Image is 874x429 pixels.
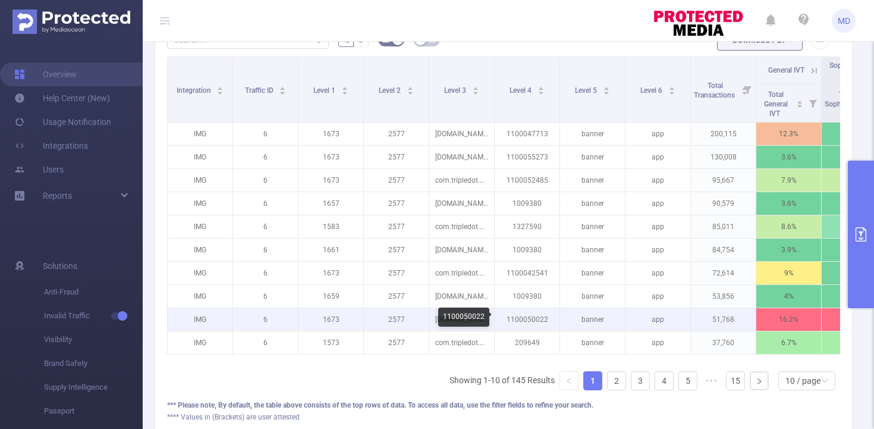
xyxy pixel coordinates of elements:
[625,331,690,354] p: app
[233,192,298,215] p: 6
[702,371,721,390] li: Next 5 Pages
[691,331,756,354] p: 37,760
[429,308,494,331] p: [DOMAIN_NAME]
[233,215,298,238] p: 6
[495,308,559,331] p: 1100050022
[168,331,232,354] p: IMG
[364,146,429,168] p: 2577
[750,371,769,390] li: Next Page
[668,85,675,92] div: Sort
[429,331,494,354] p: com.tripledot.woodoku
[625,146,690,168] p: app
[298,285,363,308] p: 1659
[429,285,494,308] p: [DOMAIN_NAME]
[537,90,544,93] i: icon: caret-down
[233,285,298,308] p: 6
[216,85,224,92] div: Sort
[298,262,363,284] p: 1673
[537,85,544,89] i: icon: caret-up
[764,90,788,118] span: Total General IVT
[768,66,804,74] span: General IVT
[364,192,429,215] p: 2577
[495,285,559,308] p: 1009380
[678,371,697,390] li: 5
[233,239,298,261] p: 6
[560,308,625,331] p: banner
[168,239,232,261] p: IMG
[298,146,363,168] p: 1673
[655,371,674,390] li: 4
[756,169,821,192] p: 7.9%
[364,308,429,331] p: 2577
[756,123,821,145] p: 12.3%
[177,86,213,95] span: Integration
[603,85,610,92] div: Sort
[559,371,579,390] li: Previous Page
[279,85,286,89] i: icon: caret-up
[625,308,690,331] p: app
[364,331,429,354] p: 2577
[217,85,224,89] i: icon: caret-up
[625,215,690,238] p: app
[727,372,744,390] a: 15
[298,239,363,261] p: 1661
[796,99,803,106] div: Sort
[575,86,599,95] span: Level 5
[44,328,143,352] span: Visibility
[14,134,88,158] a: Integrations
[168,146,232,168] p: IMG
[631,371,650,390] li: 3
[449,371,555,390] li: Showing 1-10 of 145 Results
[756,378,763,385] i: icon: right
[44,399,143,423] span: Passport
[168,285,232,308] p: IMG
[584,372,602,390] a: 1
[341,90,348,93] i: icon: caret-down
[560,215,625,238] p: banner
[444,86,468,95] span: Level 3
[168,308,232,331] p: IMG
[560,146,625,168] p: banner
[838,9,850,33] span: MD
[756,239,821,261] p: 3.9%
[298,192,363,215] p: 1657
[691,146,756,168] p: 130,008
[429,123,494,145] p: [DOMAIN_NAME]
[472,90,479,93] i: icon: caret-down
[14,62,77,86] a: Overview
[691,215,756,238] p: 85,011
[668,90,675,93] i: icon: caret-down
[44,304,143,328] span: Invalid Traffic
[14,158,64,181] a: Users
[537,85,545,92] div: Sort
[691,239,756,261] p: 84,754
[233,123,298,145] p: 6
[631,372,649,390] a: 3
[279,90,286,93] i: icon: caret-down
[233,146,298,168] p: 6
[756,331,821,354] p: 6.7%
[341,85,348,89] i: icon: caret-up
[343,35,349,45] span: %
[495,192,559,215] p: 1009380
[756,146,821,168] p: 3.6%
[43,184,72,208] a: Reports
[625,169,690,192] p: app
[168,192,232,215] p: IMG
[168,262,232,284] p: IMG
[233,169,298,192] p: 6
[12,10,130,34] img: Protected Media
[785,372,820,390] div: 10 / page
[797,99,803,102] i: icon: caret-up
[298,215,363,238] p: 1583
[560,331,625,354] p: banner
[298,308,363,331] p: 1673
[245,86,275,95] span: Traffic ID
[625,192,690,215] p: app
[625,239,690,261] p: app
[560,239,625,261] p: banner
[359,35,364,45] span: #
[364,169,429,192] p: 2577
[217,90,224,93] i: icon: caret-down
[379,86,403,95] span: Level 2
